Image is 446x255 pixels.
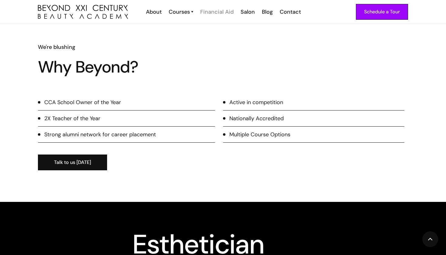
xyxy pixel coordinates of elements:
div: Contact [280,8,301,16]
a: Schedule a Tour [356,4,408,20]
div: Strong alumni network for career placement [44,131,156,138]
div: Nationally Accredited [229,114,284,122]
a: Contact [276,8,304,16]
div: Courses [169,8,190,16]
div: Salon [241,8,255,16]
h6: We're blushing [38,43,188,51]
div: CCA School Owner of the Year [44,98,121,106]
div: Active in competition [229,98,283,106]
a: Blog [258,8,276,16]
a: Talk to us [DATE] [38,155,107,170]
a: Salon [237,8,258,16]
h1: Why Beyond? [38,59,188,75]
div: 2X Teacher of the Year [44,114,100,122]
img: beyond 21st century beauty academy logo [38,5,128,19]
a: Financial Aid [196,8,237,16]
a: Courses [169,8,193,16]
div: Multiple Course Options [229,131,290,138]
div: Blog [262,8,273,16]
a: home [38,5,128,19]
a: About [142,8,165,16]
div: About [146,8,162,16]
div: Schedule a Tour [364,8,400,16]
div: Financial Aid [200,8,234,16]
